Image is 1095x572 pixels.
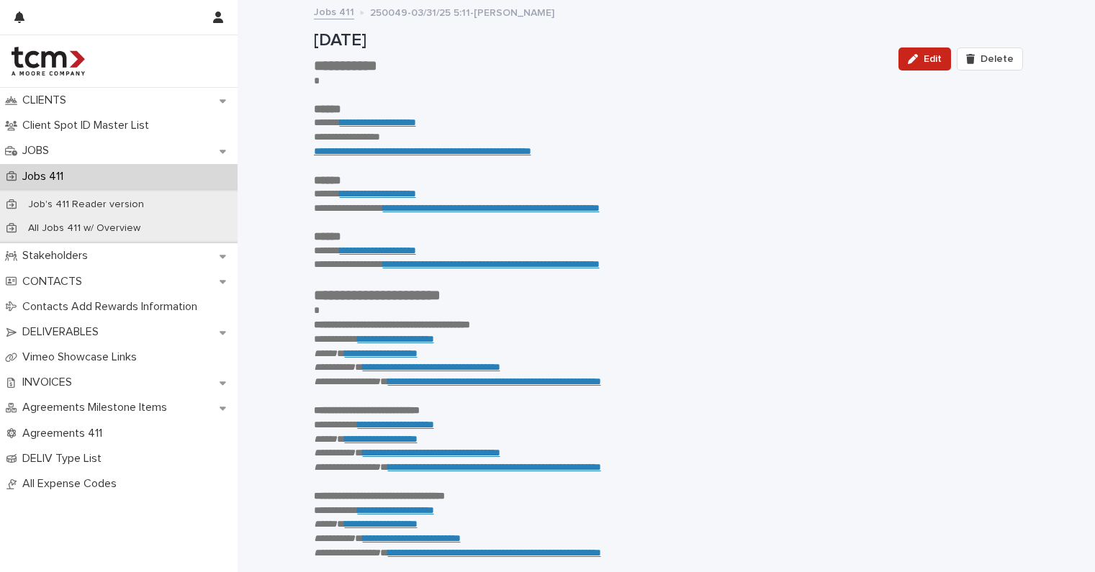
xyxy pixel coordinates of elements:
[12,47,85,76] img: 4hMmSqQkux38exxPVZHQ
[17,144,60,158] p: JOBS
[17,222,152,235] p: All Jobs 411 w/ Overview
[924,54,942,64] span: Edit
[17,376,84,389] p: INVOICES
[17,170,75,183] p: Jobs 411
[17,300,209,314] p: Contacts Add Rewards Information
[370,4,554,19] p: 250049-03/31/25 5:11-[PERSON_NAME]
[17,94,78,107] p: CLIENTS
[17,350,148,364] p: Vimeo Showcase Links
[17,119,161,132] p: Client Spot ID Master List
[17,275,94,289] p: CONTACTS
[957,47,1023,71] button: Delete
[17,427,114,440] p: Agreements 411
[17,249,99,263] p: Stakeholders
[898,47,951,71] button: Edit
[17,452,113,466] p: DELIV Type List
[314,30,888,51] p: [DATE]
[17,199,156,211] p: Job's 411 Reader version
[314,3,354,19] a: Jobs 411
[17,325,110,339] p: DELIVERABLES
[17,401,179,414] p: Agreements Milestone Items
[17,477,128,491] p: All Expense Codes
[981,54,1014,64] span: Delete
